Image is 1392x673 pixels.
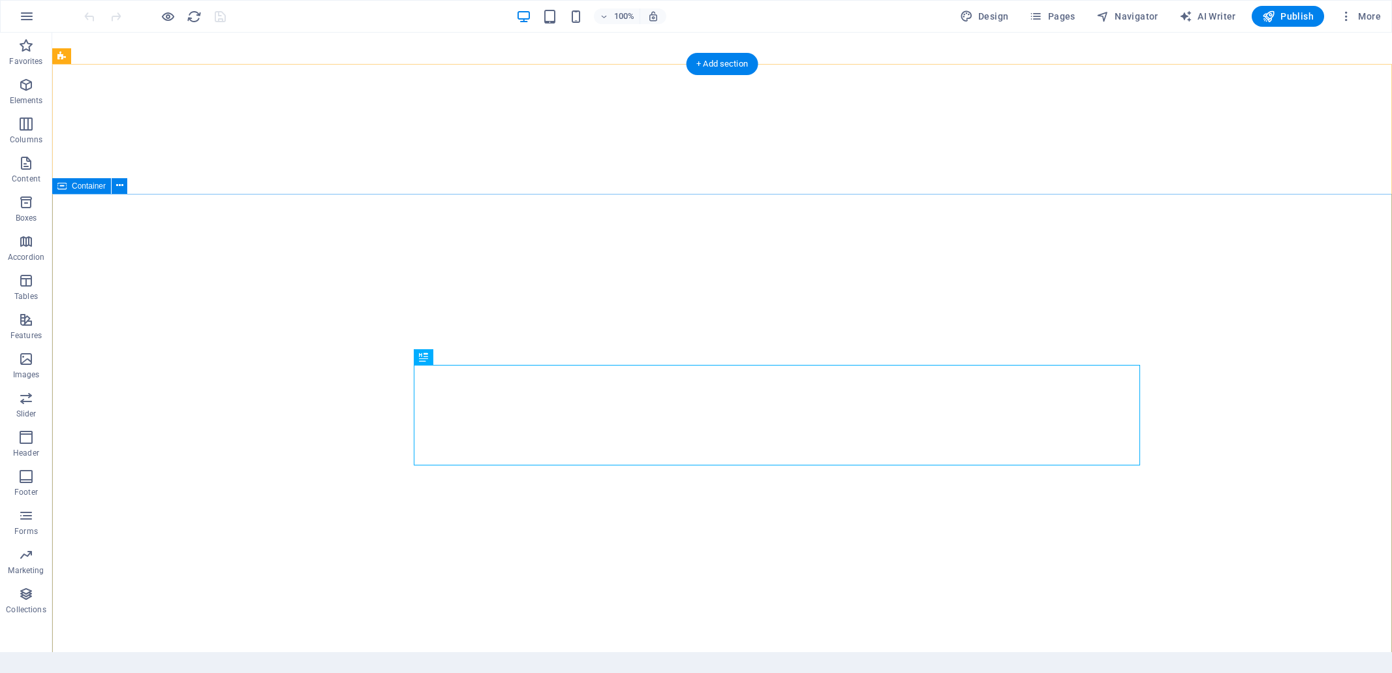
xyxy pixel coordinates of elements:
p: Forms [14,526,38,537]
span: More [1340,10,1381,23]
p: Elements [10,95,43,106]
button: 100% [594,8,640,24]
button: Pages [1024,6,1080,27]
p: Tables [14,291,38,302]
p: Slider [16,409,37,419]
span: Container [72,182,106,190]
p: Accordion [8,252,44,262]
p: Collections [6,604,46,615]
span: Pages [1029,10,1075,23]
h6: 100% [613,8,634,24]
span: Design [960,10,1009,23]
i: On resize automatically adjust zoom level to fit chosen device. [647,10,659,22]
p: Columns [10,134,42,145]
p: Marketing [8,565,44,576]
button: Publish [1252,6,1324,27]
p: Header [13,448,39,458]
p: Favorites [9,56,42,67]
button: Design [955,6,1014,27]
p: Features [10,330,42,341]
button: More [1335,6,1386,27]
button: reload [186,8,202,24]
span: Publish [1262,10,1314,23]
span: Navigator [1096,10,1158,23]
button: AI Writer [1174,6,1241,27]
div: + Add section [686,53,758,75]
button: Click here to leave preview mode and continue editing [160,8,176,24]
i: Reload page [187,9,202,24]
span: AI Writer [1179,10,1236,23]
p: Content [12,174,40,184]
button: Navigator [1091,6,1164,27]
div: Design (Ctrl+Alt+Y) [955,6,1014,27]
p: Boxes [16,213,37,223]
p: Footer [14,487,38,497]
p: Images [13,369,40,380]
